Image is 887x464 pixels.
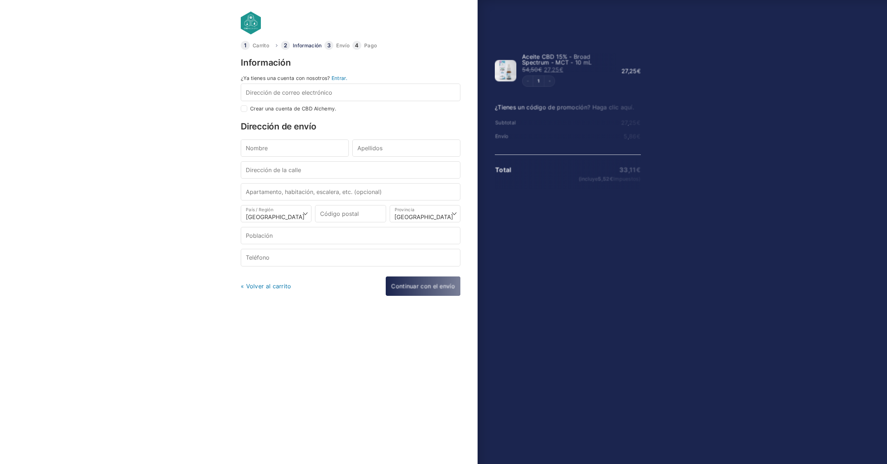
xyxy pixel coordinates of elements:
[352,139,460,157] input: Apellidos
[241,283,291,290] a: « Volver al carrito
[241,227,460,244] input: Población
[241,122,460,131] h3: Dirección de envío
[315,205,386,222] input: Código postal
[253,43,269,48] a: Carrito
[332,75,347,81] a: Entrar.
[241,161,460,179] input: Dirección de la calle
[241,139,349,157] input: Nombre
[250,106,337,111] label: Crear una cuenta de CBD Alchemy.
[241,75,330,81] span: ¿Ya tienes una cuenta con nosotros?
[241,58,460,67] h3: Información
[241,183,460,200] input: Apartamento, habitación, escalera, etc. (opcional)
[364,43,377,48] a: Pago
[336,43,349,48] a: Envío
[241,84,460,101] input: Dirección de correo electrónico
[293,43,322,48] a: Información
[241,249,460,266] input: Teléfono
